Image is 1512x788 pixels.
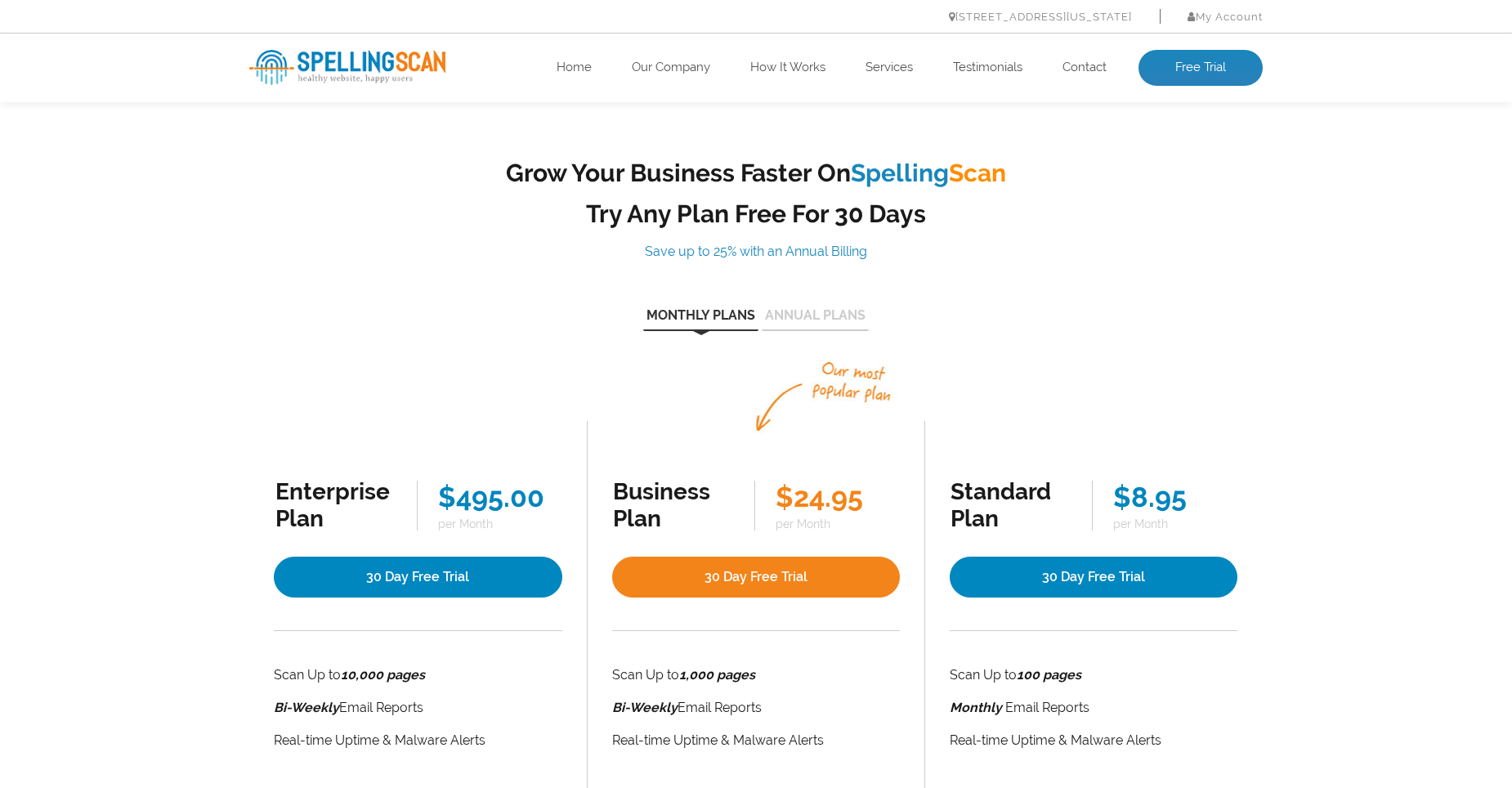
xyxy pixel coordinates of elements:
span: per Month [438,517,561,531]
span: per Month [1113,517,1236,531]
span: Scan [949,159,1006,187]
a: 30 Day Free Trial [274,557,562,598]
h2: Try Any Plan Free For 30 Days [503,199,1009,228]
li: Scan Up to [950,664,1237,687]
span: Save up to 25% with an Annual Billing [645,244,867,259]
li: Real-time Uptime & Malware Alerts [950,729,1237,752]
strong: 10,000 pages [341,667,425,683]
h2: Grow Your Business Faster On [503,159,1009,187]
li: Real-time Uptime & Malware Alerts [612,729,900,752]
div: $8.95 [1113,481,1236,513]
strong: 1,000 pages [679,667,755,683]
button: Annual Plans [762,309,869,331]
i: Bi-Weekly [274,700,339,715]
div: $24.95 [776,481,898,513]
li: Scan Up to [274,664,562,687]
li: Email Reports [950,696,1237,719]
a: 30 Day Free Trial [950,557,1237,598]
span: per Month [776,517,898,531]
div: Enterprise Plan [275,478,396,532]
li: Email Reports [274,696,562,719]
i: Bi-Weekly [612,700,678,715]
li: Scan Up to [612,664,900,687]
a: 30 Day Free Trial [612,557,900,598]
span: Spelling [851,159,949,187]
div: Standard Plan [951,478,1071,532]
button: Monthly Plans [643,309,758,331]
div: $495.00 [438,481,561,513]
li: Real-time Uptime & Malware Alerts [274,729,562,752]
strong: 100 pages [1017,667,1081,683]
strong: Monthly [950,700,1002,715]
div: Business Plan [613,478,734,532]
li: Email Reports [612,696,900,719]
